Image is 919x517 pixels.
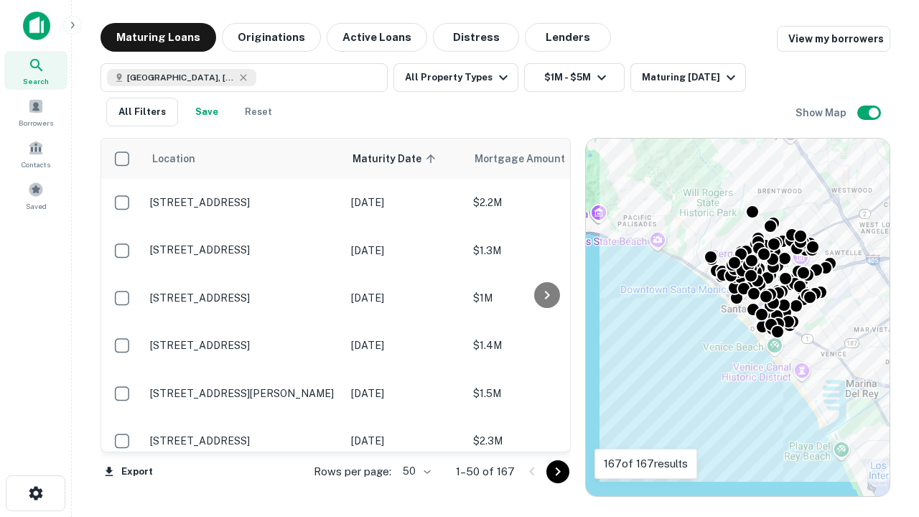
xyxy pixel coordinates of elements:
a: Search [4,51,67,90]
button: Maturing Loans [101,23,216,52]
th: Maturity Date [344,139,466,179]
p: 1–50 of 167 [456,463,515,480]
h6: Show Map [796,105,849,121]
span: Borrowers [19,117,53,129]
p: [DATE] [351,337,459,353]
button: Maturing [DATE] [630,63,746,92]
a: Borrowers [4,93,67,131]
button: Reset [235,98,281,126]
img: capitalize-icon.png [23,11,50,40]
button: $1M - $5M [524,63,625,92]
span: Mortgage Amount [475,150,584,167]
span: [GEOGRAPHIC_DATA], [GEOGRAPHIC_DATA], [GEOGRAPHIC_DATA] [127,71,235,84]
span: Search [23,75,49,87]
button: Save your search to get updates of matches that match your search criteria. [184,98,230,126]
p: $2.3M [473,433,617,449]
p: [DATE] [351,433,459,449]
p: 167 of 167 results [604,455,688,472]
p: Rows per page: [314,463,391,480]
span: Maturity Date [353,150,440,167]
p: [STREET_ADDRESS] [150,434,337,447]
button: Go to next page [546,460,569,483]
p: $1.5M [473,386,617,401]
p: [STREET_ADDRESS] [150,196,337,209]
div: 50 [397,461,433,482]
p: [STREET_ADDRESS][PERSON_NAME] [150,387,337,400]
a: View my borrowers [777,26,890,52]
button: Active Loans [327,23,427,52]
p: [STREET_ADDRESS] [150,339,337,352]
p: [DATE] [351,243,459,258]
th: Location [143,139,344,179]
a: Saved [4,176,67,215]
div: 0 0 [586,139,890,496]
button: All Filters [106,98,178,126]
div: Maturing [DATE] [642,69,740,86]
span: Contacts [22,159,50,170]
p: $2.2M [473,195,617,210]
button: All Property Types [393,63,518,92]
iframe: Chat Widget [847,402,919,471]
p: $1.3M [473,243,617,258]
th: Mortgage Amount [466,139,624,179]
span: Location [151,150,195,167]
p: $1.4M [473,337,617,353]
button: Distress [433,23,519,52]
button: Originations [222,23,321,52]
p: [DATE] [351,195,459,210]
button: [GEOGRAPHIC_DATA], [GEOGRAPHIC_DATA], [GEOGRAPHIC_DATA] [101,63,388,92]
p: [DATE] [351,290,459,306]
a: Contacts [4,134,67,173]
p: [DATE] [351,386,459,401]
button: Export [101,461,157,483]
p: $1M [473,290,617,306]
p: [STREET_ADDRESS] [150,292,337,304]
button: Lenders [525,23,611,52]
span: Saved [26,200,47,212]
p: [STREET_ADDRESS] [150,243,337,256]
